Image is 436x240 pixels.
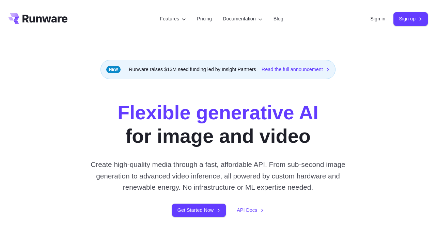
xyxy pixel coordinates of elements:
a: Read the full announcement [262,66,330,73]
strong: Flexible generative AI [118,102,318,123]
div: Runware raises $13M seed funding led by Insight Partners [100,60,336,79]
h1: for image and video [118,101,318,148]
a: Go to / [8,13,67,24]
a: Blog [274,15,283,23]
label: Documentation [223,15,263,23]
a: Pricing [197,15,212,23]
a: Get Started Now [172,204,226,217]
a: Sign up [393,12,428,25]
a: API Docs [237,206,264,214]
label: Features [160,15,186,23]
a: Sign in [370,15,385,23]
p: Create high-quality media through a fast, affordable API. From sub-second image generation to adv... [84,159,352,193]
